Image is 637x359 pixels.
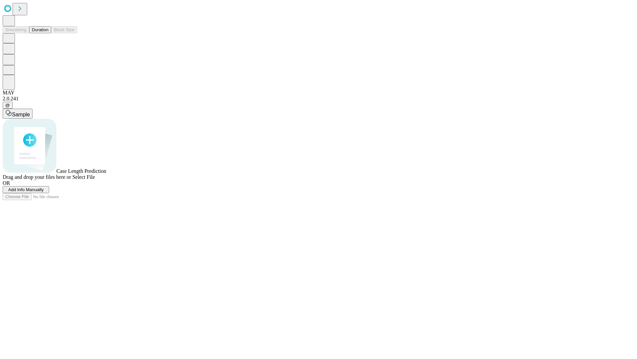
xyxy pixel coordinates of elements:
[3,174,71,180] span: Drag and drop your files here or
[3,26,29,33] button: Smoothing
[56,168,106,174] span: Case Length Prediction
[3,186,49,193] button: Add Info Manually
[3,90,634,96] div: MAY
[3,96,634,102] div: 2.0.241
[51,26,77,33] button: Block Size
[3,109,33,119] button: Sample
[12,112,30,117] span: Sample
[72,174,95,180] span: Select File
[5,103,10,108] span: @
[3,102,13,109] button: @
[3,180,10,186] span: OR
[8,187,44,192] span: Add Info Manually
[29,26,51,33] button: Duration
